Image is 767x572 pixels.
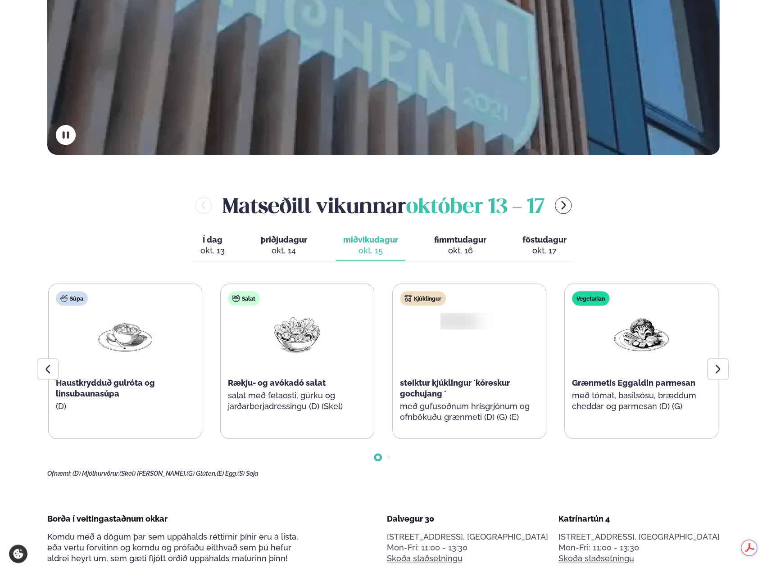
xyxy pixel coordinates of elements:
p: með tómat, basilsósu, bræddum cheddar og parmesan (D) (G) [572,390,711,412]
div: okt. 15 [343,245,398,256]
span: (G) Glúten, [186,470,217,477]
div: Katrínartún 4 [558,513,720,524]
div: Dalvegur 30 [387,513,548,524]
div: Mon-Fri: 11:00 - 13:30 [387,542,548,553]
button: þriðjudagur okt. 14 [254,231,314,261]
img: Soup.png [96,313,154,355]
a: Skoða staðsetningu [558,553,634,564]
button: menu-btn-left [195,197,212,214]
span: Rækju- og avókadó salat [228,378,326,387]
h2: Matseðill vikunnar [222,191,544,220]
p: [STREET_ADDRESS], [GEOGRAPHIC_DATA] [387,531,548,542]
a: Skoða staðsetningu [387,553,463,564]
div: okt. 14 [261,245,307,256]
div: Mon-Fri: 11:00 - 13:30 [558,542,720,553]
button: miðvikudagur okt. 15 [336,231,405,261]
span: Go to slide 2 [387,455,390,459]
img: salad.svg [232,295,240,302]
img: Vegan.png [613,313,670,355]
span: Ofnæmi: [47,470,71,477]
a: Cookie settings [9,545,27,563]
div: okt. 17 [522,245,567,256]
span: Komdu með á dögum þar sem uppáhalds réttirnir þínir eru á lista, eða vertu forvitinn og komdu og ... [47,532,298,563]
img: Salad.png [268,313,326,355]
img: chicken.svg [404,295,412,302]
span: (E) Egg, [217,470,237,477]
div: Súpa [56,291,88,306]
span: Go to slide 1 [376,455,380,459]
p: salat með fetaosti, gúrku og jarðarberjadressingu (D) (Skel) [228,390,367,412]
span: (D) Mjólkurvörur, [73,470,119,477]
img: soup.svg [60,295,68,302]
button: menu-btn-right [555,197,572,214]
p: með gufusoðnum hrísgrjónum og ofnbökuðu grænmeti (D) (G) (E) [400,401,539,423]
span: steiktur kjúklingur ´kóreskur gochujang ´ [400,378,510,398]
img: Chicken-breast.png [435,311,504,331]
button: Í dag okt. 13 [193,231,232,261]
p: (D) [56,401,195,412]
span: (Skel) [PERSON_NAME], [119,470,186,477]
span: Borða í veitingastaðnum okkar [47,514,168,523]
div: Vegetarian [572,291,609,306]
button: föstudagur okt. 17 [515,231,574,261]
div: Kjúklingur [400,291,446,306]
span: Grænmetis Eggaldin parmesan [572,378,695,387]
button: fimmtudagur okt. 16 [427,231,494,261]
div: okt. 13 [200,245,225,256]
span: þriðjudagur [261,235,307,244]
p: [STREET_ADDRESS], [GEOGRAPHIC_DATA] [558,531,720,542]
span: (S) Soja [237,470,259,477]
div: Salat [228,291,260,306]
span: fimmtudagur [434,235,486,244]
div: okt. 16 [434,245,486,256]
span: miðvikudagur [343,235,398,244]
span: föstudagur [522,235,567,244]
span: Í dag [200,234,225,245]
span: október 13 - 17 [406,198,544,217]
span: Haustkrydduð gulróta og linsubaunasúpa [56,378,155,398]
